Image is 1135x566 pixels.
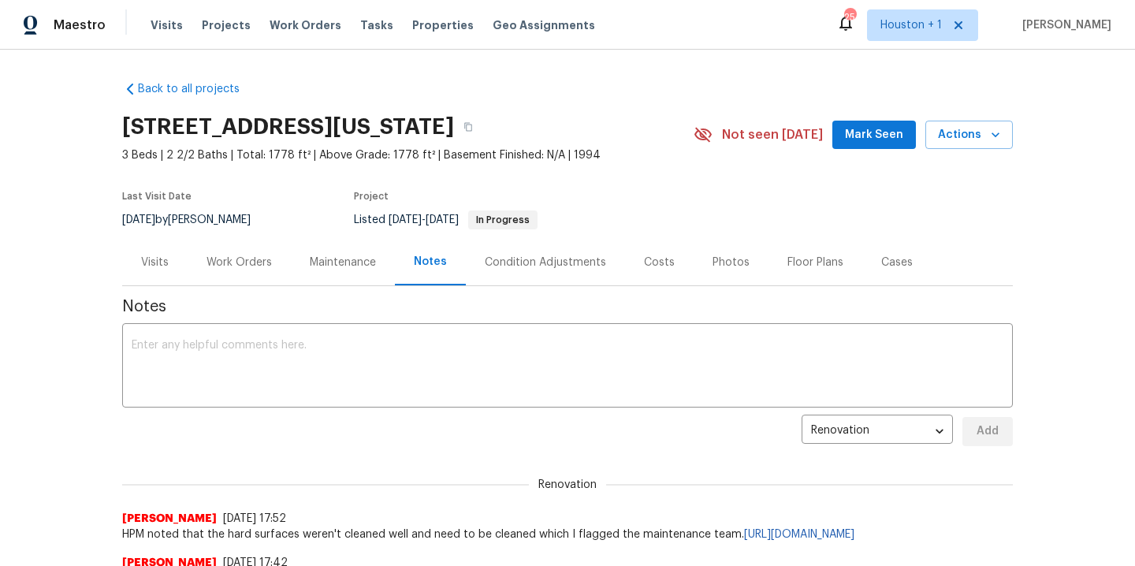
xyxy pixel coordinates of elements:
span: Last Visit Date [122,192,192,201]
div: Work Orders [207,255,272,270]
span: [DATE] [122,214,155,225]
div: Costs [644,255,675,270]
span: Tasks [360,20,393,31]
span: [DATE] [426,214,459,225]
span: [DATE] 17:52 [223,513,286,524]
span: Properties [412,17,474,33]
span: Notes [122,299,1013,315]
span: Listed [354,214,538,225]
span: Actions [938,125,1000,145]
span: Renovation [529,477,606,493]
a: Back to all projects [122,81,274,97]
button: Actions [925,121,1013,150]
span: Project [354,192,389,201]
span: [PERSON_NAME] [1016,17,1111,33]
div: 25 [844,9,855,25]
div: Renovation [802,412,953,451]
h2: [STREET_ADDRESS][US_STATE] [122,119,454,135]
span: Houston + 1 [880,17,942,33]
span: HPM noted that the hard surfaces weren't cleaned well and need to be cleaned which I flagged the ... [122,527,1013,542]
span: Not seen [DATE] [722,127,823,143]
button: Mark Seen [832,121,916,150]
div: Maintenance [310,255,376,270]
span: Mark Seen [845,125,903,145]
span: Maestro [54,17,106,33]
span: Geo Assignments [493,17,595,33]
a: [URL][DOMAIN_NAME] [744,529,854,540]
div: Condition Adjustments [485,255,606,270]
span: Projects [202,17,251,33]
span: - [389,214,459,225]
div: Visits [141,255,169,270]
span: [DATE] [389,214,422,225]
div: Notes [414,254,447,270]
div: Floor Plans [787,255,843,270]
span: In Progress [470,215,536,225]
span: Work Orders [270,17,341,33]
div: Cases [881,255,913,270]
span: Visits [151,17,183,33]
button: Copy Address [454,113,482,141]
span: 3 Beds | 2 2/2 Baths | Total: 1778 ft² | Above Grade: 1778 ft² | Basement Finished: N/A | 1994 [122,147,694,163]
span: [PERSON_NAME] [122,511,217,527]
div: by [PERSON_NAME] [122,210,270,229]
div: Photos [713,255,750,270]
